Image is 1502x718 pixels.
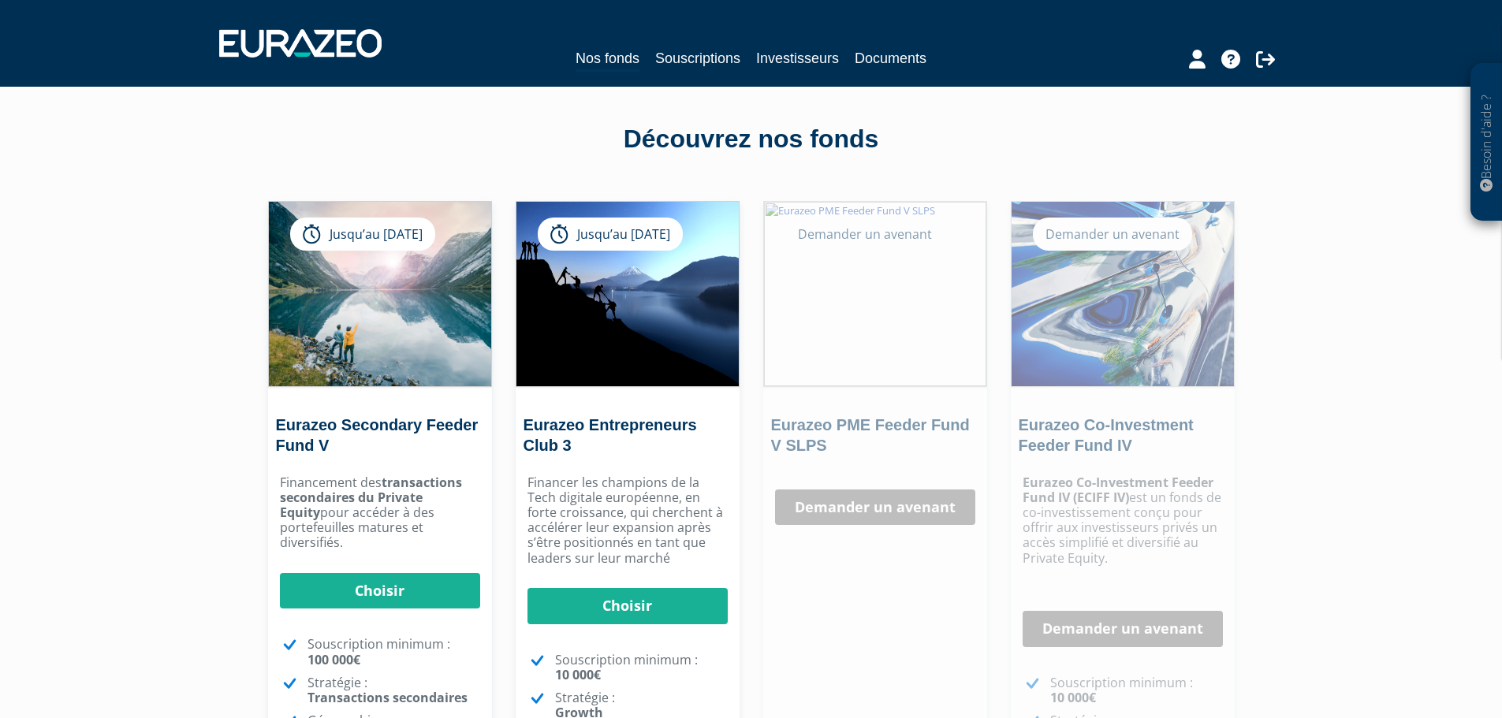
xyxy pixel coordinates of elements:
strong: Transactions secondaires [307,689,468,706]
a: Choisir [280,573,480,609]
div: Demander un avenant [785,218,945,251]
img: 1732889491-logotype_eurazeo_blanc_rvb.png [219,29,382,58]
p: Souscription minimum : [1050,675,1223,705]
p: Stratégie : [307,675,480,705]
img: Eurazeo PME Feeder Fund V SLPS [764,202,986,386]
p: Souscription minimum : [307,637,480,667]
a: Eurazeo Secondary Feeder Fund V [276,416,479,454]
div: Jusqu’au [DATE] [538,218,683,251]
a: Investisseurs [756,47,839,69]
a: Demander un avenant [775,489,975,526]
p: Besoin d'aide ? [1478,72,1496,214]
strong: 100 000€ [307,651,360,668]
p: est un fonds de co-investissement conçu pour offrir aux investisseurs privés un accès simplifié e... [1023,475,1223,566]
img: Eurazeo Secondary Feeder Fund V [269,202,491,386]
div: Demander un avenant [1033,218,1192,251]
p: Financer les champions de la Tech digitale européenne, en forte croissance, qui cherchent à accél... [527,475,728,566]
a: Nos fonds [576,47,639,72]
a: Documents [855,47,926,69]
strong: 10 000€ [1050,689,1096,706]
strong: Eurazeo Co-Investment Feeder Fund IV (ECIFF IV) [1023,474,1213,506]
div: Jusqu’au [DATE] [290,218,435,251]
div: Découvrez nos fonds [302,121,1201,158]
strong: 10 000€ [555,666,601,683]
p: Financement des pour accéder à des portefeuilles matures et diversifiés. [280,475,480,551]
a: Demander un avenant [1023,611,1223,647]
a: Eurazeo Co-Investment Feeder Fund IV [1019,416,1194,454]
a: Choisir [527,588,728,624]
img: Eurazeo Co-Investment Feeder Fund IV [1012,202,1234,386]
strong: transactions secondaires du Private Equity [280,474,462,521]
p: Souscription minimum : [555,653,728,683]
img: Eurazeo Entrepreneurs Club 3 [516,202,739,386]
a: Eurazeo PME Feeder Fund V SLPS [771,416,970,454]
a: Souscriptions [655,47,740,69]
a: Eurazeo Entrepreneurs Club 3 [524,416,697,454]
